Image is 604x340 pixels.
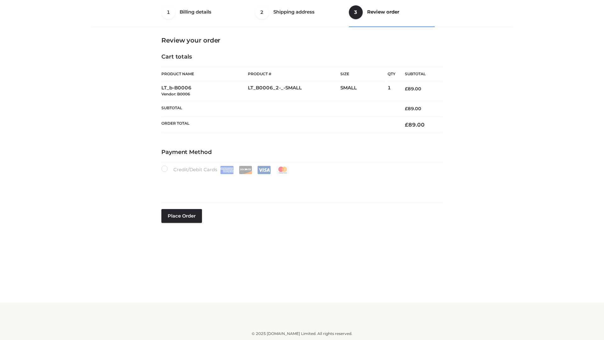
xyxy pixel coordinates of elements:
th: Size [340,67,384,81]
td: LT_b-B0006 [161,81,248,101]
img: Discover [239,166,252,174]
th: Subtotal [161,101,395,116]
div: © 2025 [DOMAIN_NAME] Limited. All rights reserved. [93,331,511,337]
th: Subtotal [395,67,443,81]
bdi: 89.00 [405,122,425,128]
label: Credit/Debit Cards [161,166,290,174]
td: 1 [388,81,395,101]
h4: Payment Method [161,149,443,156]
bdi: 89.00 [405,86,421,92]
img: Mastercard [276,166,289,174]
small: Vendor: B0006 [161,92,190,96]
th: Qty [388,67,395,81]
bdi: 89.00 [405,106,421,111]
button: Place order [161,209,202,223]
span: £ [405,122,408,128]
th: Order Total [161,116,395,133]
td: LT_B0006_2-_-SMALL [248,81,340,101]
iframe: Secure payment input frame [160,173,441,196]
th: Product Name [161,67,248,81]
img: Visa [257,166,271,174]
img: Amex [220,166,234,174]
th: Product # [248,67,340,81]
span: £ [405,106,408,111]
td: SMALL [340,81,388,101]
h3: Review your order [161,37,443,44]
h4: Cart totals [161,54,443,60]
span: £ [405,86,408,92]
